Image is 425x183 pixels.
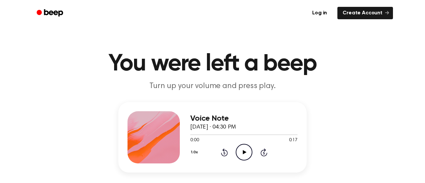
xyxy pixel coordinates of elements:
span: 0:00 [190,137,199,144]
p: Turn up your volume and press play. [87,81,338,92]
h3: Voice Note [190,114,297,123]
a: Beep [32,7,69,20]
a: Create Account [337,7,393,19]
span: 0:17 [289,137,297,144]
button: 1.0x [190,147,200,158]
h1: You were left a beep [45,52,380,76]
a: Log in [306,6,333,21]
span: [DATE] · 04:30 PM [190,124,236,130]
